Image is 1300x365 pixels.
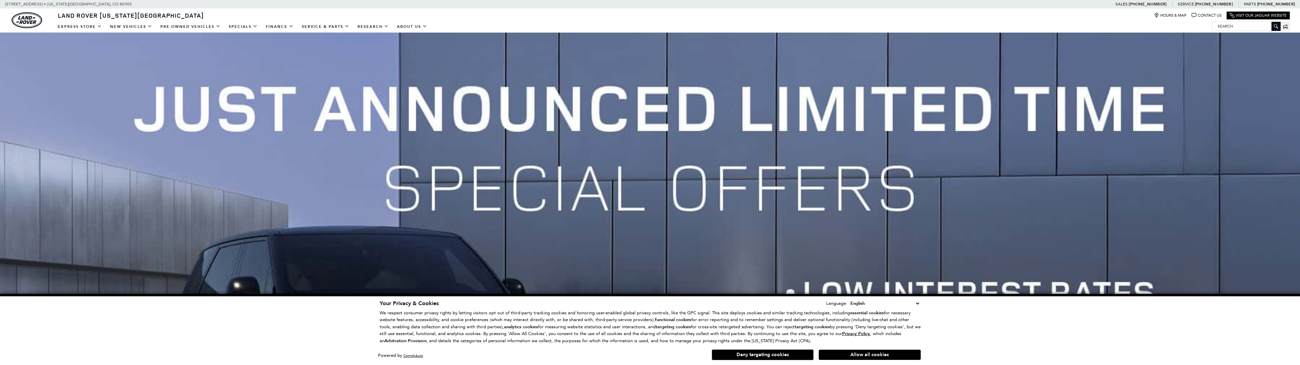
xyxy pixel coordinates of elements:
[849,300,921,307] select: Language Select
[106,21,156,33] a: New Vehicles
[842,331,870,337] u: Privacy Policy
[1230,13,1287,18] a: Visit Our Jaguar Website
[1115,2,1128,6] span: Sales
[842,331,870,336] a: Privacy Policy
[1195,1,1233,7] a: [PHONE_NUMBER]
[262,21,298,33] a: Finance
[504,324,538,330] strong: analytics cookies
[380,310,921,345] p: We respect consumer privacy rights by letting visitors opt out of third-party tracking cookies an...
[54,21,431,33] nav: Main Navigation
[12,12,42,28] a: land-rover
[712,349,814,360] button: Deny targeting cookies
[384,338,427,344] strong: Arbitration Provision
[819,350,921,360] button: Allow all cookies
[353,21,393,33] a: Research
[656,324,691,330] strong: targeting cookies
[1192,13,1221,18] a: Contact Us
[1154,13,1186,18] a: Hours & Map
[795,324,830,330] strong: targeting cookies
[225,21,262,33] a: Specials
[58,11,204,19] span: Land Rover [US_STATE][GEOGRAPHIC_DATA]
[1257,1,1295,7] a: [PHONE_NUMBER]
[1129,1,1166,7] a: [PHONE_NUMBER]
[12,12,42,28] img: Land Rover
[54,21,106,33] a: EXPRESS STORE
[826,301,847,305] div: Language:
[380,300,439,307] span: Your Privacy & Cookies
[5,2,132,6] a: [STREET_ADDRESS] • [US_STATE][GEOGRAPHIC_DATA], CO 80905
[403,353,423,358] a: ComplyAuto
[298,21,353,33] a: Service & Parts
[1244,2,1256,6] span: Parts
[1178,2,1194,6] span: Service
[393,21,431,33] a: About Us
[850,310,884,316] strong: essential cookies
[1212,22,1280,30] input: Search
[54,11,208,19] a: Land Rover [US_STATE][GEOGRAPHIC_DATA]
[156,21,225,33] a: Pre-Owned Vehicles
[378,353,423,358] div: Powered by
[655,317,691,323] strong: functional cookies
